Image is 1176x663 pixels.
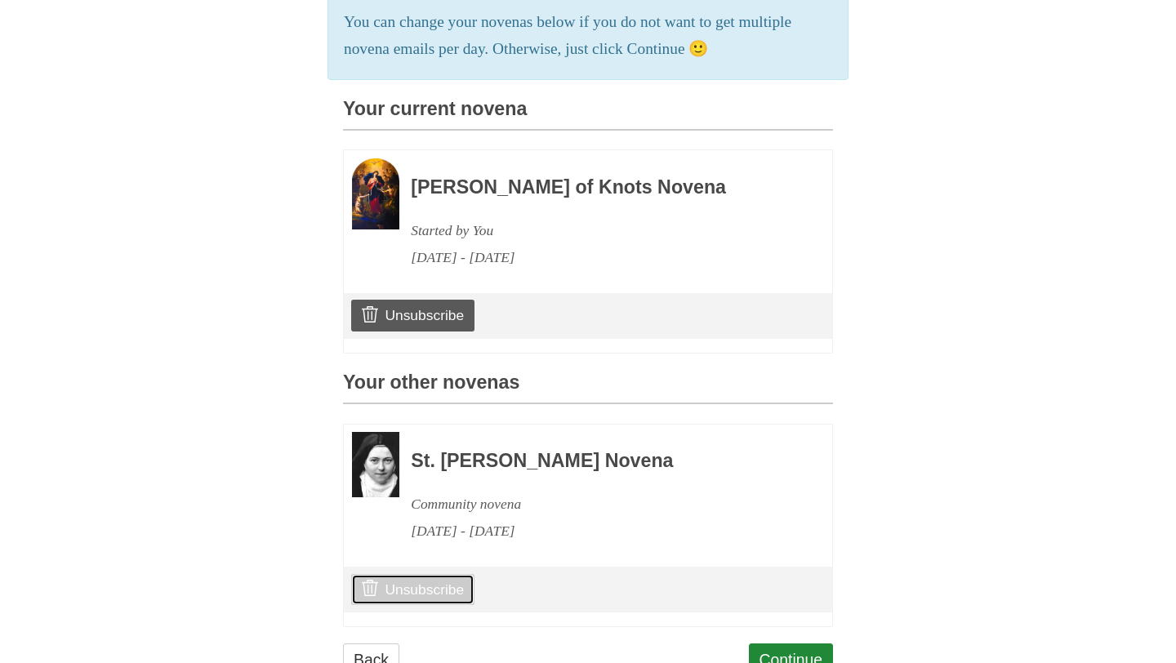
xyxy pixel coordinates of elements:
div: [DATE] - [DATE] [411,518,788,545]
h3: St. [PERSON_NAME] Novena [411,451,788,472]
h3: Your current novena [343,99,833,131]
div: Community novena [411,491,788,518]
p: You can change your novenas below if you do not want to get multiple novena emails per day. Other... [344,9,832,63]
a: Unsubscribe [351,300,474,331]
div: Started by You [411,217,788,244]
div: [DATE] - [DATE] [411,244,788,271]
h3: [PERSON_NAME] of Knots Novena [411,177,788,198]
img: Novena image [352,158,399,229]
img: Novena image [352,432,399,497]
a: Unsubscribe [351,574,474,605]
h3: Your other novenas [343,372,833,404]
